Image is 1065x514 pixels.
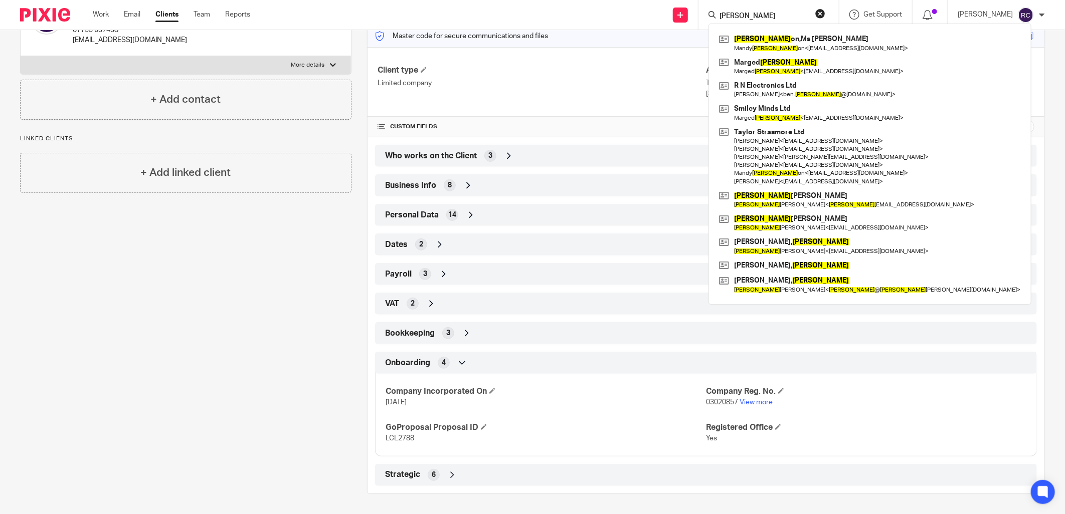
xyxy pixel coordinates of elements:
span: Payroll [385,269,412,280]
input: Search [719,12,809,21]
span: Dates [385,239,408,250]
p: The Willows, [GEOGRAPHIC_DATA], [GEOGRAPHIC_DATA] [706,78,1034,88]
span: 4 [442,358,446,368]
span: Personal Data [385,210,439,220]
h4: Address [706,65,1034,76]
h4: Client type [378,65,706,76]
p: 07753 637438 [73,25,187,35]
span: 14 [448,210,456,220]
span: Bookkeeping [385,328,435,339]
a: Team [194,10,210,20]
span: 6 [432,470,436,480]
span: 3 [488,151,492,161]
span: 2 [419,239,423,249]
img: svg%3E [1018,7,1034,23]
span: VAT [385,299,399,309]
span: Get Support [863,11,902,18]
a: Clients [155,10,179,20]
span: [DATE] [386,399,407,406]
h4: Company Incorporated On [386,386,706,397]
a: Reports [225,10,250,20]
h4: CUSTOM FIELDS [378,123,706,131]
a: Work [93,10,109,20]
h4: Registered Office [706,422,1026,433]
p: Linked clients [20,135,351,143]
h4: + Add linked client [140,165,231,180]
span: Who works on the Client [385,151,477,161]
span: Onboarding [385,358,430,368]
button: Clear [815,9,825,19]
p: [STREET_ADDRESS] [706,89,1034,99]
p: Limited company [378,78,706,88]
span: 3 [423,269,427,279]
span: Yes [706,435,717,442]
span: Business Info [385,180,436,191]
p: [PERSON_NAME] [958,10,1013,20]
a: Email [124,10,140,20]
a: View more [740,399,773,406]
p: More details [291,61,325,69]
span: Strategic [385,469,420,480]
h4: + Add contact [150,92,221,107]
span: 8 [448,180,452,190]
img: Pixie [20,8,70,22]
span: 3 [446,328,450,338]
p: Master code for secure communications and files [375,31,548,41]
span: 03020857 [706,399,738,406]
p: [EMAIL_ADDRESS][DOMAIN_NAME] [73,35,187,45]
h4: GoProposal Proposal ID [386,422,706,433]
span: LCL2788 [386,435,414,442]
span: 2 [411,299,415,309]
h4: Company Reg. No. [706,386,1026,397]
